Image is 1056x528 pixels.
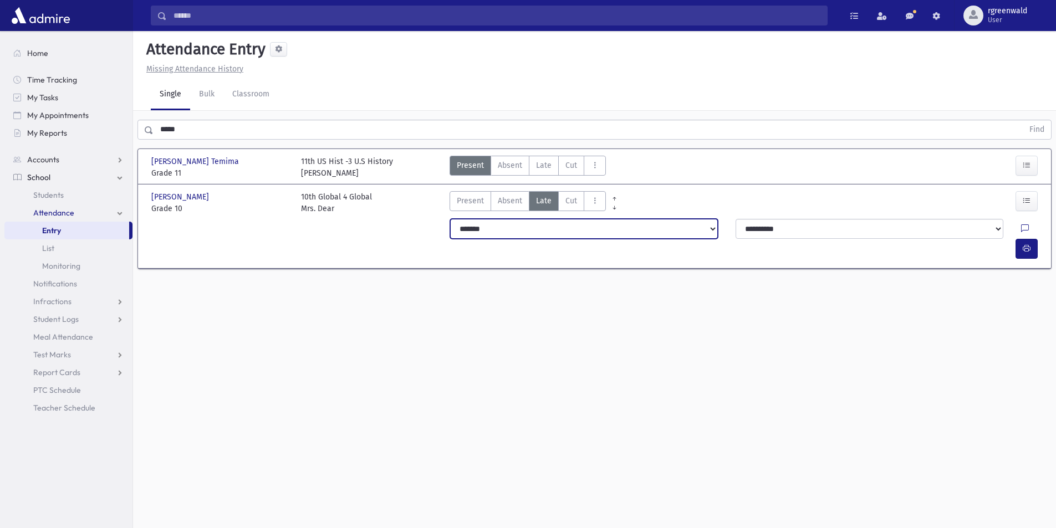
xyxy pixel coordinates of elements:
[142,40,266,59] h5: Attendance Entry
[27,93,58,102] span: My Tasks
[4,71,132,89] a: Time Tracking
[33,314,79,324] span: Student Logs
[42,225,61,235] span: Entry
[167,6,827,25] input: Search
[450,156,606,179] div: AttTypes
[33,403,95,413] span: Teacher Schedule
[4,275,132,293] a: Notifications
[4,124,132,142] a: My Reports
[301,156,393,179] div: 11th US Hist -3 U.S History [PERSON_NAME]
[190,79,223,110] a: Bulk
[146,64,243,74] u: Missing Attendance History
[4,106,132,124] a: My Appointments
[9,4,73,27] img: AdmirePro
[151,191,211,203] span: [PERSON_NAME]
[151,79,190,110] a: Single
[4,399,132,417] a: Teacher Schedule
[565,160,577,171] span: Cut
[33,350,71,360] span: Test Marks
[27,110,89,120] span: My Appointments
[4,381,132,399] a: PTC Schedule
[27,128,67,138] span: My Reports
[4,239,132,257] a: List
[988,16,1027,24] span: User
[4,346,132,363] a: Test Marks
[151,167,290,179] span: Grade 11
[4,204,132,222] a: Attendance
[4,328,132,346] a: Meal Attendance
[457,160,484,171] span: Present
[4,310,132,328] a: Student Logs
[142,64,243,74] a: Missing Attendance History
[4,89,132,106] a: My Tasks
[4,363,132,381] a: Report Cards
[450,191,606,214] div: AttTypes
[457,195,484,207] span: Present
[4,293,132,310] a: Infractions
[4,168,132,186] a: School
[27,172,50,182] span: School
[151,203,290,214] span: Grade 10
[498,195,522,207] span: Absent
[33,190,64,200] span: Students
[27,75,77,85] span: Time Tracking
[42,243,54,253] span: List
[4,257,132,275] a: Monitoring
[223,79,278,110] a: Classroom
[498,160,522,171] span: Absent
[988,7,1027,16] span: rgreenwald
[33,279,77,289] span: Notifications
[4,151,132,168] a: Accounts
[33,208,74,218] span: Attendance
[33,332,93,342] span: Meal Attendance
[301,191,372,214] div: 10th Global 4 Global Mrs. Dear
[42,261,80,271] span: Monitoring
[536,160,552,171] span: Late
[33,296,72,306] span: Infractions
[27,155,59,165] span: Accounts
[1023,120,1051,139] button: Find
[33,385,81,395] span: PTC Schedule
[536,195,552,207] span: Late
[4,44,132,62] a: Home
[33,367,80,377] span: Report Cards
[4,186,132,204] a: Students
[4,222,129,239] a: Entry
[565,195,577,207] span: Cut
[27,48,48,58] span: Home
[151,156,241,167] span: [PERSON_NAME] Temima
